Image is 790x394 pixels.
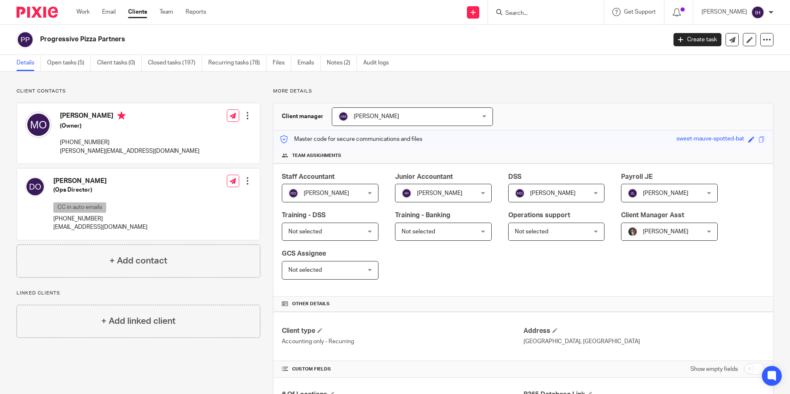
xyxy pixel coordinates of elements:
[282,212,326,218] span: Training - DSS
[128,8,147,16] a: Clients
[47,55,91,71] a: Open tasks (5)
[304,190,349,196] span: [PERSON_NAME]
[643,229,688,235] span: [PERSON_NAME]
[101,315,176,328] h4: + Add linked client
[690,365,738,373] label: Show empty fields
[53,186,148,194] h5: (Ops Director)
[60,112,200,122] h4: [PERSON_NAME]
[515,229,548,235] span: Not selected
[25,112,52,138] img: svg%3E
[25,177,45,197] img: svg%3E
[628,227,638,237] img: Profile%20picture%20JUS.JPG
[186,8,206,16] a: Reports
[53,177,148,185] h4: [PERSON_NAME]
[338,112,348,121] img: svg%3E
[60,147,200,155] p: [PERSON_NAME][EMAIL_ADDRESS][DOMAIN_NAME]
[515,188,525,198] img: svg%3E
[17,88,260,95] p: Client contacts
[60,138,200,147] p: [PHONE_NUMBER]
[17,55,41,71] a: Details
[282,250,326,257] span: GCS Assignee
[702,8,747,16] p: [PERSON_NAME]
[354,114,399,119] span: [PERSON_NAME]
[208,55,267,71] a: Recurring tasks (78)
[282,173,335,180] span: Staff Accountant
[97,55,142,71] a: Client tasks (0)
[17,7,58,18] img: Pixie
[292,152,341,159] span: Team assignments
[288,267,322,273] span: Not selected
[148,55,202,71] a: Closed tasks (197)
[53,202,106,213] p: CC in auto emails
[282,366,523,373] h4: CUSTOM FIELDS
[643,190,688,196] span: [PERSON_NAME]
[628,188,638,198] img: svg%3E
[282,112,324,121] h3: Client manager
[282,337,523,346] p: Accounting only - Recurring
[395,173,453,180] span: Junior Accountant
[280,135,422,143] p: Master code for secure communications and files
[508,212,570,218] span: Operations support
[17,290,260,297] p: Linked clients
[751,6,764,19] img: svg%3E
[395,212,450,218] span: Training - Banking
[297,55,321,71] a: Emails
[624,9,656,15] span: Get Support
[288,229,322,235] span: Not selected
[40,35,537,44] h2: Progressive Pizza Partners
[504,10,579,17] input: Search
[273,55,291,71] a: Files
[102,8,116,16] a: Email
[417,190,462,196] span: [PERSON_NAME]
[117,112,126,120] i: Primary
[621,173,653,180] span: Payroll JE
[523,327,765,335] h4: Address
[402,188,412,198] img: svg%3E
[109,254,167,267] h4: + Add contact
[530,190,576,196] span: [PERSON_NAME]
[621,212,684,218] span: Client Manager Asst
[282,327,523,335] h4: Client type
[288,188,298,198] img: svg%3E
[292,301,330,307] span: Other details
[402,229,435,235] span: Not selected
[17,31,34,48] img: svg%3E
[523,337,765,346] p: [GEOGRAPHIC_DATA], [GEOGRAPHIC_DATA]
[676,135,744,144] div: sweet-mauve-spotted-bat
[53,223,148,231] p: [EMAIL_ADDRESS][DOMAIN_NAME]
[53,215,148,223] p: [PHONE_NUMBER]
[327,55,357,71] a: Notes (2)
[60,122,200,130] h5: (Owner)
[76,8,90,16] a: Work
[273,88,773,95] p: More details
[673,33,721,46] a: Create task
[363,55,395,71] a: Audit logs
[508,173,521,180] span: DSS
[159,8,173,16] a: Team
